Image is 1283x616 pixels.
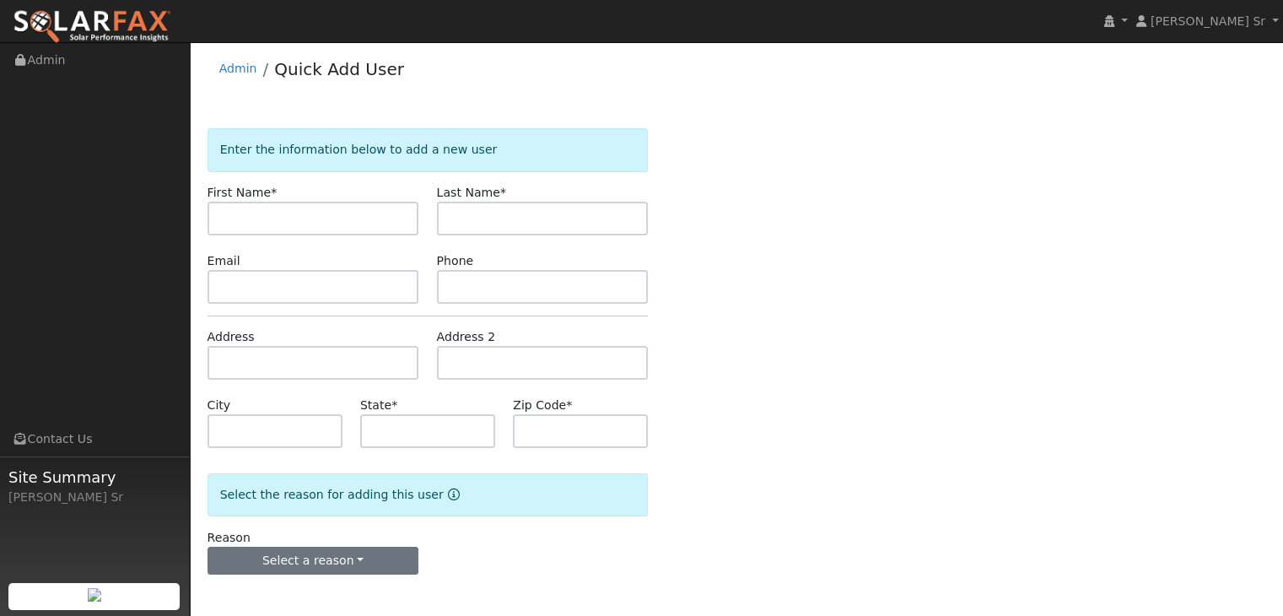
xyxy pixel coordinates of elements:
[437,184,506,202] label: Last Name
[444,488,460,501] a: Reason for new user
[208,328,255,346] label: Address
[88,588,101,602] img: retrieve
[208,128,649,171] div: Enter the information below to add a new user
[208,397,231,414] label: City
[208,184,278,202] label: First Name
[437,252,474,270] label: Phone
[208,547,419,575] button: Select a reason
[513,397,572,414] label: Zip Code
[8,466,181,489] span: Site Summary
[8,489,181,506] div: [PERSON_NAME] Sr
[1151,14,1265,28] span: [PERSON_NAME] Sr
[566,398,572,412] span: Required
[219,62,257,75] a: Admin
[208,473,649,516] div: Select the reason for adding this user
[437,328,496,346] label: Address 2
[391,398,397,412] span: Required
[208,252,240,270] label: Email
[274,59,404,79] a: Quick Add User
[13,9,171,45] img: SolarFax
[360,397,397,414] label: State
[208,529,251,547] label: Reason
[500,186,506,199] span: Required
[271,186,277,199] span: Required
